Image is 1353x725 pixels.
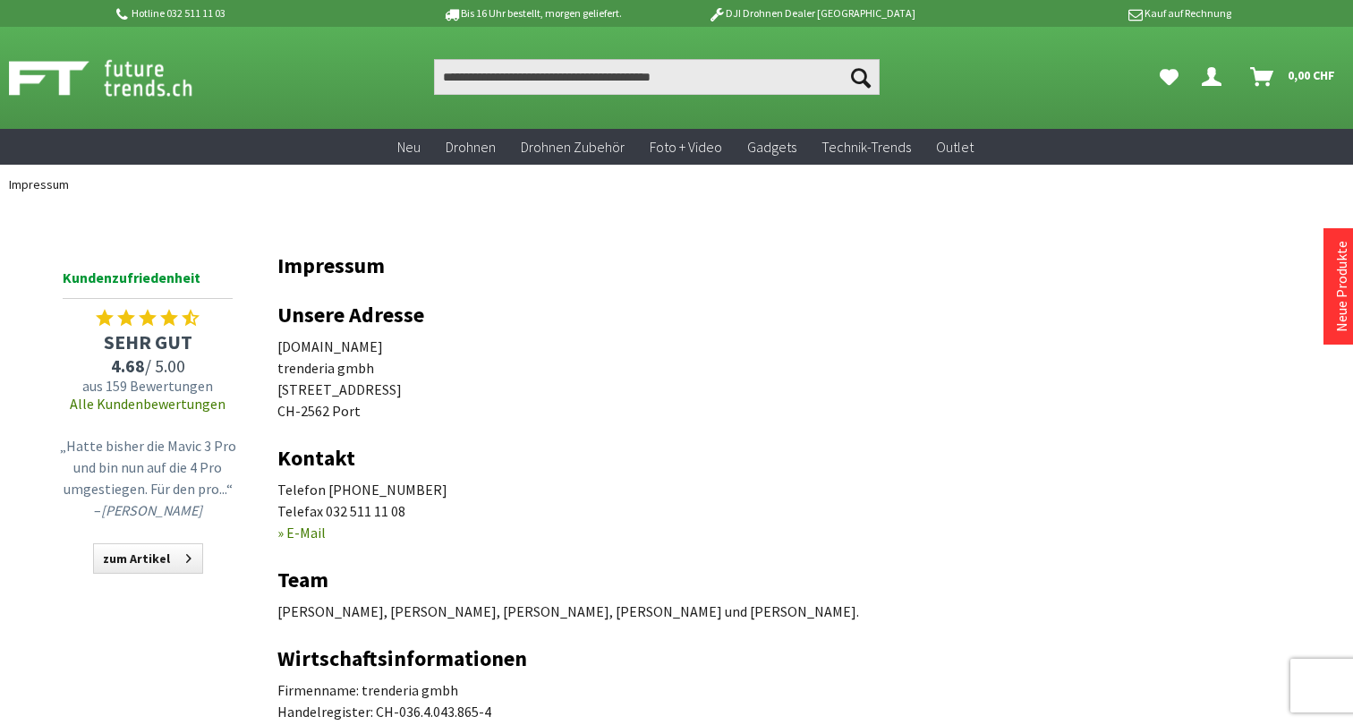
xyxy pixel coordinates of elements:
[433,129,508,166] a: Drohnen
[9,55,232,100] img: Shop Futuretrends - zur Startseite wechseln
[385,129,433,166] a: Neu
[54,354,242,377] span: / 5.00
[809,129,923,166] a: Technik-Trends
[842,59,880,95] button: Suchen
[111,354,145,377] span: 4.68
[277,447,1308,470] h2: Kontakt
[397,138,421,156] span: Neu
[93,543,203,574] a: zum Artikel
[277,566,328,593] strong: Team
[936,138,974,156] span: Outlet
[821,138,911,156] span: Technik-Trends
[735,129,809,166] a: Gadgets
[113,3,392,24] p: Hotline 032 511 11 03
[1151,59,1187,95] a: Meine Favoriten
[747,138,796,156] span: Gadgets
[277,647,1308,670] h2: Wirtschaftsinformationen
[508,129,637,166] a: Drohnen Zubehör
[277,602,859,620] span: [PERSON_NAME], [PERSON_NAME], [PERSON_NAME], [PERSON_NAME] und [PERSON_NAME].
[9,176,69,192] span: Impressum
[277,524,326,542] a: » E-Mail
[101,501,202,519] em: [PERSON_NAME]
[277,303,1308,327] h2: Unsere Adresse
[672,3,951,24] p: DJI Drohnen Dealer [GEOGRAPHIC_DATA]
[650,138,722,156] span: Foto + Video
[277,479,1308,543] p: Telefon [PHONE_NUMBER] Telefax 032 511 11 08
[54,377,242,395] span: aus 159 Bewertungen
[434,59,879,95] input: Produkt, Marke, Kategorie, EAN, Artikelnummer…
[277,336,1308,422] p: [DOMAIN_NAME] trenderia gmbh [STREET_ADDRESS] CH-2562 Port
[637,129,735,166] a: Foto + Video
[1243,59,1344,95] a: Warenkorb
[54,329,242,354] span: SEHR GUT
[58,435,237,521] p: „Hatte bisher die Mavic 3 Pro und bin nun auf die 4 Pro umgestiegen. Für den pro...“ –
[70,395,225,413] a: Alle Kundenbewertungen
[392,3,671,24] p: Bis 16 Uhr bestellt, morgen geliefert.
[1288,61,1335,90] span: 0,00 CHF
[923,129,986,166] a: Outlet
[446,138,496,156] span: Drohnen
[277,253,1308,278] h1: Impressum
[1332,241,1350,332] a: Neue Produkte
[951,3,1230,24] p: Kauf auf Rechnung
[63,266,233,299] span: Kundenzufriedenheit
[521,138,625,156] span: Drohnen Zubehör
[1195,59,1236,95] a: Dein Konto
